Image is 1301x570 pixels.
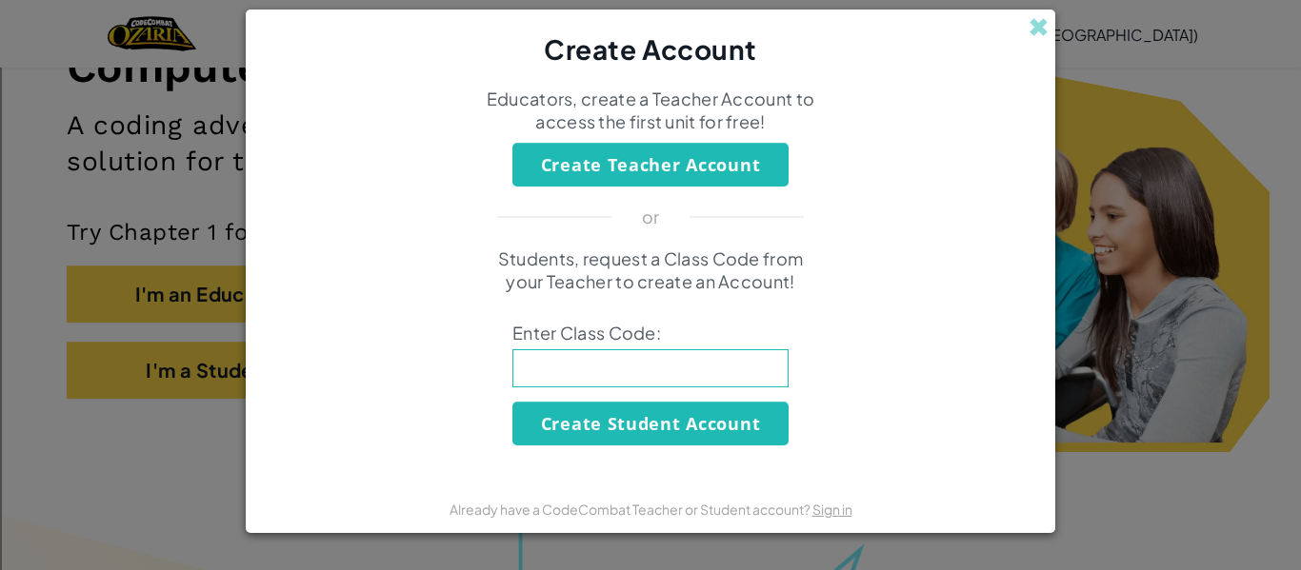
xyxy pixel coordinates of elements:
div: Delete [8,59,1293,76]
button: Create Teacher Account [512,143,789,187]
div: Sort New > Old [8,25,1293,42]
div: Sign out [8,93,1293,110]
div: Options [8,76,1293,93]
div: Sort A > Z [8,8,1293,25]
span: Already have a CodeCombat Teacher or Student account? [450,501,812,518]
p: Students, request a Class Code from your Teacher to create an Account! [484,247,817,293]
span: Enter Class Code: [512,322,789,344]
a: Sign in [812,501,852,518]
button: Create Student Account [512,402,789,445]
span: Create Account [544,32,757,66]
div: Move To ... [8,42,1293,59]
p: or [642,206,660,228]
div: Rename [8,110,1293,128]
p: Educators, create a Teacher Account to access the first unit for free! [484,88,817,133]
div: Move To ... [8,128,1293,145]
